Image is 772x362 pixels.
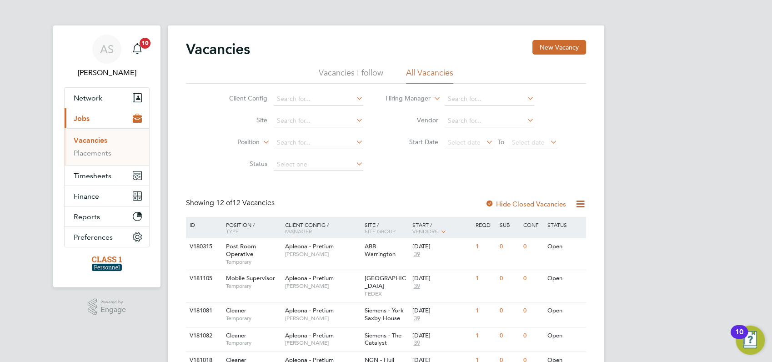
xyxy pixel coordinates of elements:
span: Reports [74,212,100,221]
span: 12 of [216,198,232,207]
button: New Vacancy [532,40,586,55]
div: 1 [473,238,497,255]
a: Powered byEngage [88,298,126,316]
button: Timesheets [65,166,149,186]
span: Engage [100,306,126,314]
div: 0 [497,238,521,255]
div: Site / [362,217,410,239]
span: Select date [512,138,545,146]
div: [DATE] [412,243,471,251]
div: 0 [521,238,545,255]
span: Timesheets [74,171,111,180]
span: [PERSON_NAME] [285,251,360,258]
div: Start / [410,217,473,240]
div: V181105 [187,270,219,287]
input: Search for... [445,115,534,127]
label: Status [215,160,267,168]
span: 10 [140,38,150,49]
label: Hiring Manager [378,94,431,103]
span: Site Group [365,227,396,235]
input: Search for... [445,93,534,106]
span: Finance [74,192,99,201]
img: class1personnel-logo-retina.png [92,256,122,271]
span: 39 [412,282,421,290]
div: 1 [473,327,497,344]
span: AS [100,43,114,55]
label: Client Config [215,94,267,102]
span: Select date [448,138,481,146]
span: Powered by [100,298,126,306]
span: Siemens - York Saxby House [365,307,404,322]
div: 0 [521,302,545,319]
div: V180315 [187,238,219,255]
li: Vacancies I follow [319,67,383,84]
button: Network [65,88,149,108]
span: Cleaner [226,307,246,314]
span: 12 Vacancies [216,198,275,207]
span: Jobs [74,114,90,123]
span: Cleaner [226,332,246,339]
div: Jobs [65,128,149,165]
span: 39 [412,251,421,258]
span: Apleona - Pretium [285,274,334,282]
label: Hide Closed Vacancies [485,200,566,208]
span: Siemens - The Catalyst [365,332,401,347]
button: Jobs [65,108,149,128]
button: Finance [65,186,149,206]
a: 10 [128,35,146,64]
span: [PERSON_NAME] [285,339,360,347]
span: FEDEX [365,290,408,297]
div: V181081 [187,302,219,319]
div: 10 [735,332,743,344]
span: Network [74,94,102,102]
div: Open [545,270,585,287]
input: Select one [274,158,363,171]
div: Conf [521,217,545,232]
a: Placements [74,149,111,157]
a: Go to home page [64,256,150,271]
div: Client Config / [283,217,362,239]
input: Search for... [274,115,363,127]
label: Site [215,116,267,124]
span: Apleona - Pretium [285,307,334,314]
div: Status [545,217,585,232]
button: Reports [65,206,149,226]
div: ID [187,217,219,232]
span: Mobile Supervisor [226,274,275,282]
span: To [495,136,507,148]
div: 0 [521,327,545,344]
span: Angela Sabaroche [64,67,150,78]
nav: Main navigation [53,25,160,287]
span: Apleona - Pretium [285,242,334,250]
span: Apleona - Pretium [285,332,334,339]
span: Vendors [412,227,437,235]
div: 0 [497,327,521,344]
span: Temporary [226,258,281,266]
span: [PERSON_NAME] [285,282,360,290]
div: 1 [473,302,497,319]
span: Type [226,227,239,235]
span: 39 [412,315,421,322]
div: Reqd [473,217,497,232]
span: ABB Warrington [365,242,396,258]
div: [DATE] [412,275,471,282]
div: 1 [473,270,497,287]
div: [DATE] [412,307,471,315]
span: Temporary [226,282,281,290]
div: 0 [497,270,521,287]
div: Showing [186,198,276,208]
span: Temporary [226,339,281,347]
span: Temporary [226,315,281,322]
span: [PERSON_NAME] [285,315,360,322]
div: Open [545,327,585,344]
div: 0 [497,302,521,319]
span: [GEOGRAPHIC_DATA] [365,274,406,290]
a: AS[PERSON_NAME] [64,35,150,78]
span: Manager [285,227,312,235]
a: Vacancies [74,136,107,145]
div: [DATE] [412,332,471,340]
label: Vendor [386,116,438,124]
div: Open [545,238,585,255]
button: Open Resource Center, 10 new notifications [736,326,765,355]
h2: Vacancies [186,40,250,58]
